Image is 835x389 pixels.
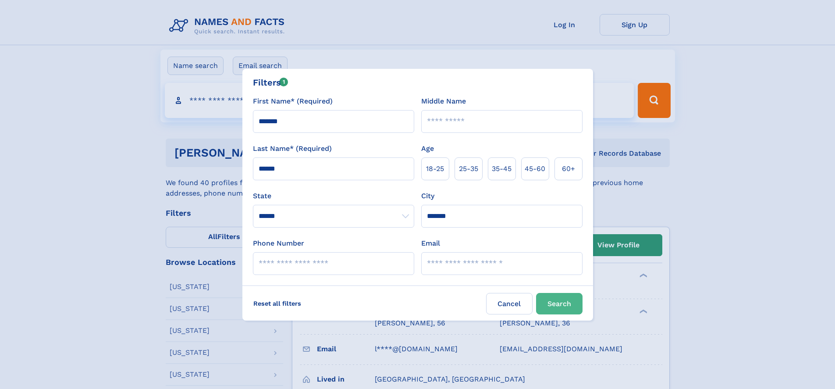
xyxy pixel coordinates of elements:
[421,191,434,201] label: City
[562,164,575,174] span: 60+
[421,96,466,107] label: Middle Name
[253,96,333,107] label: First Name* (Required)
[421,238,440,249] label: Email
[253,143,332,154] label: Last Name* (Required)
[492,164,512,174] span: 35‑45
[253,191,414,201] label: State
[486,293,533,314] label: Cancel
[253,238,304,249] label: Phone Number
[248,293,307,314] label: Reset all filters
[459,164,478,174] span: 25‑35
[253,76,288,89] div: Filters
[421,143,434,154] label: Age
[536,293,583,314] button: Search
[426,164,444,174] span: 18‑25
[525,164,545,174] span: 45‑60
